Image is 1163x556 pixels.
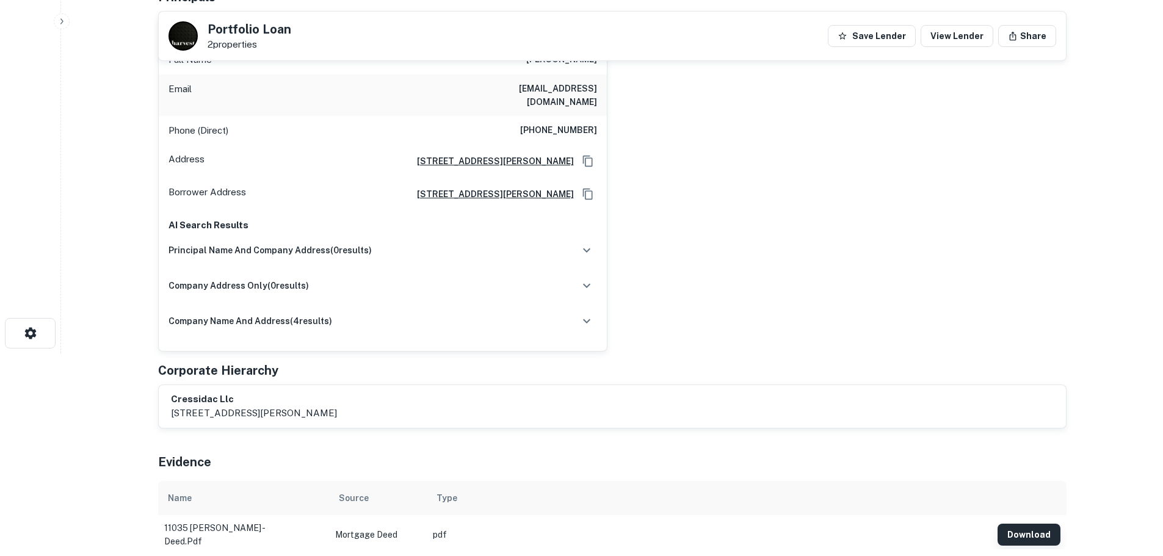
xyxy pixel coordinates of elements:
[329,481,427,515] th: Source
[168,244,372,257] h6: principal name and company address ( 0 results)
[168,491,192,505] div: Name
[158,453,211,471] h5: Evidence
[168,314,332,328] h6: company name and address ( 4 results)
[171,392,337,406] h6: cressidac llc
[171,406,337,421] p: [STREET_ADDRESS][PERSON_NAME]
[437,491,457,505] div: Type
[828,25,916,47] button: Save Lender
[168,279,309,292] h6: company address only ( 0 results)
[168,82,192,109] p: Email
[329,515,427,554] td: Mortgage Deed
[168,218,597,233] p: AI Search Results
[1102,458,1163,517] iframe: Chat Widget
[998,524,1060,546] button: Download
[208,23,291,35] h5: Portfolio Loan
[158,481,329,515] th: Name
[168,185,246,203] p: Borrower Address
[520,123,597,138] h6: [PHONE_NUMBER]
[339,491,369,505] div: Source
[208,39,291,50] p: 2 properties
[427,481,991,515] th: Type
[158,481,1067,549] div: scrollable content
[407,154,574,168] a: [STREET_ADDRESS][PERSON_NAME]
[579,185,597,203] button: Copy Address
[998,25,1056,47] button: Share
[579,152,597,170] button: Copy Address
[407,187,574,201] a: [STREET_ADDRESS][PERSON_NAME]
[158,515,329,554] td: 11035 [PERSON_NAME] - deed.pdf
[921,25,993,47] a: View Lender
[168,152,205,170] p: Address
[168,123,228,138] p: Phone (Direct)
[451,82,597,109] h6: [EMAIL_ADDRESS][DOMAIN_NAME]
[158,361,278,380] h5: Corporate Hierarchy
[427,515,991,554] td: pdf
